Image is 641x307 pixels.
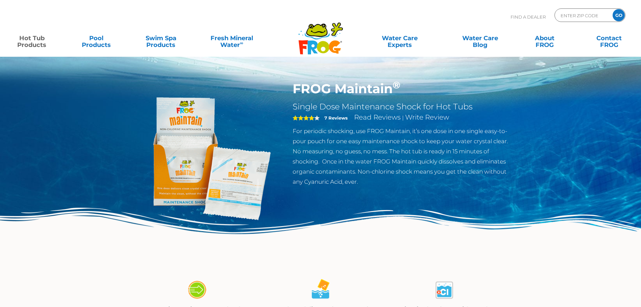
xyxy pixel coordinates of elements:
[293,115,314,121] span: 4
[7,31,57,45] a: Hot TubProducts
[200,31,263,45] a: Fresh MineralWater∞
[613,9,625,21] input: GO
[71,31,122,45] a: PoolProducts
[402,114,404,121] span: |
[293,126,513,187] p: For periodic shocking, use FROG Maintain, it’s one dose in one single easy-to-pour pouch for one ...
[511,8,546,25] p: Find A Dealer
[293,102,513,112] h2: Single Dose Maintenance Shock for Hot Tubs
[185,278,208,302] img: maintain_4-01
[405,113,449,121] a: Write Review
[136,31,186,45] a: Swim SpaProducts
[128,81,283,236] img: Frog_Maintain_Hero-2-v2.png
[295,14,347,55] img: Frog Products Logo
[354,113,401,121] a: Read Reviews
[324,115,348,121] strong: 7 Reviews
[293,81,513,97] h1: FROG Maintain
[393,79,400,91] sup: ®
[359,31,441,45] a: Water CareExperts
[433,278,456,302] img: maintain_4-03
[309,278,332,302] img: maintain_4-02
[240,40,243,46] sup: ∞
[455,31,505,45] a: Water CareBlog
[519,31,570,45] a: AboutFROG
[584,31,634,45] a: ContactFROG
